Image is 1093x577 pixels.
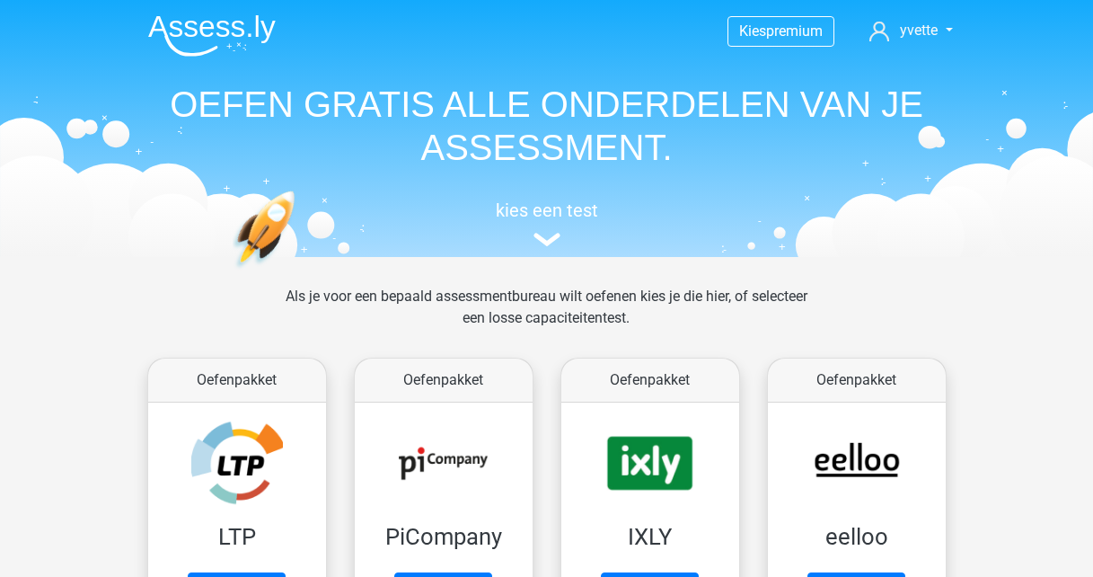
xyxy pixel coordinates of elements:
[739,22,766,40] span: Kies
[134,83,960,169] h1: OEFEN GRATIS ALLE ONDERDELEN VAN JE ASSESSMENT.
[148,14,276,57] img: Assessly
[134,200,960,247] a: kies een test
[233,191,365,353] img: oefenen
[862,20,959,41] a: yvette
[533,233,560,246] img: assessment
[271,286,822,351] div: Als je voor een bepaald assessmentbureau wilt oefenen kies je die hier, of selecteer een losse ca...
[900,22,938,39] span: yvette
[134,200,960,221] h5: kies een test
[728,19,833,43] a: Kiespremium
[766,22,823,40] span: premium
